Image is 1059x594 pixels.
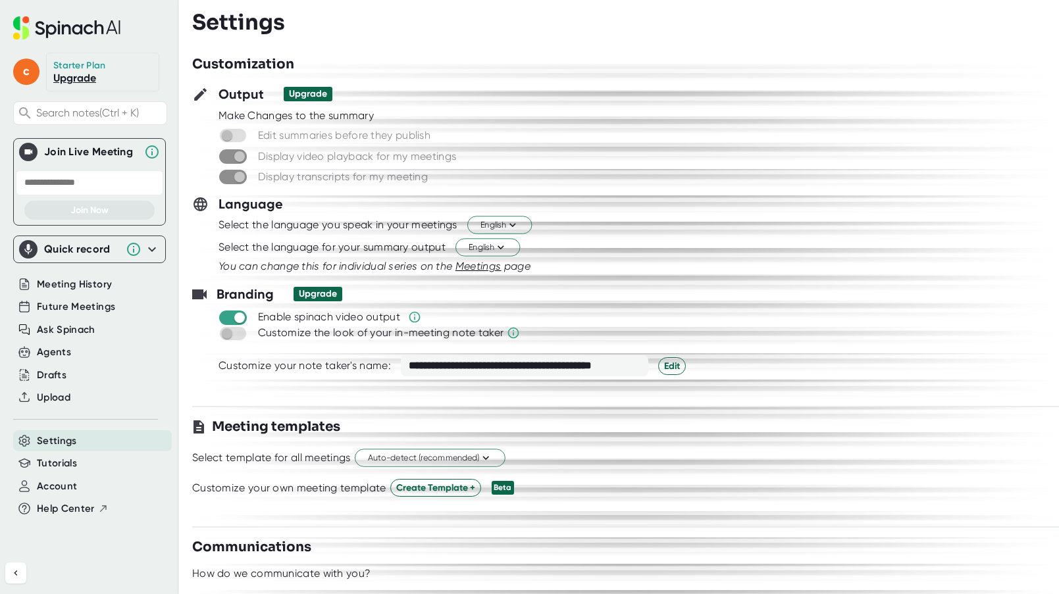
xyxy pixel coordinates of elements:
[480,219,519,232] span: English
[37,501,109,516] button: Help Center
[192,482,386,495] div: Customize your own meeting template
[219,84,264,104] h3: Output
[37,345,71,360] button: Agents
[467,216,532,234] button: English
[192,10,285,35] h3: Settings
[37,456,77,471] button: Tutorials
[22,145,35,159] img: Join Live Meeting
[70,205,109,216] span: Join Now
[192,537,311,557] h3: Communications
[219,260,530,272] i: You can change this for individual series on the page
[37,368,66,383] button: Drafts
[258,150,456,163] div: Display video playback for my meetings
[192,451,351,464] div: Select template for all meetings
[19,139,160,165] div: Join Live MeetingJoin Live Meeting
[36,107,163,119] span: Search notes (Ctrl + K)
[455,239,520,257] button: English
[37,390,70,405] button: Upload
[19,236,160,262] div: Quick record
[192,567,371,580] div: How do we communicate with you?
[664,359,680,373] span: Edit
[658,357,686,375] button: Edit
[289,88,327,100] div: Upgrade
[217,284,274,304] h3: Branding
[53,60,106,72] div: Starter Plan
[455,260,502,272] span: Meetings
[396,481,475,495] span: Create Template +
[219,218,457,232] div: Select the language you speak in your meetings
[258,326,504,339] div: Customize the look of your in-meeting note taker
[13,59,39,85] span: c
[212,417,340,437] h3: Meeting templates
[492,481,514,495] div: Beta
[5,562,26,583] button: Collapse sidebar
[44,145,138,159] div: Join Live Meeting
[37,479,77,494] button: Account
[469,241,507,254] span: English
[24,201,155,220] button: Join Now
[258,129,430,142] div: Edit summaries before they publish
[390,479,481,497] button: Create Template +
[258,170,428,184] div: Display transcripts for my meeting
[53,72,96,84] a: Upgrade
[219,241,446,254] div: Select the language for your summary output
[219,359,391,372] div: Customize your note taker's name:
[37,299,115,314] button: Future Meetings
[192,55,294,74] h3: Customization
[37,501,95,516] span: Help Center
[355,449,505,467] button: Auto-detect (recommended)
[368,452,492,464] span: Auto-detect (recommended)
[299,288,337,300] div: Upgrade
[219,194,283,214] h3: Language
[258,310,400,324] div: Enable spinach video output
[455,259,502,274] button: Meetings
[37,277,112,292] button: Meeting History
[37,322,95,337] button: Ask Spinach
[219,109,1059,122] div: Make Changes to the summary
[37,433,77,449] button: Settings
[44,243,119,256] div: Quick record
